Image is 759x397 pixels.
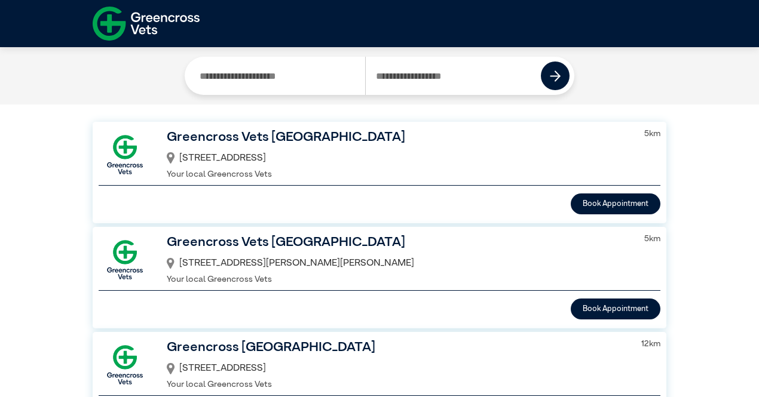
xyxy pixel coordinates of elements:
h3: Greencross Vets [GEOGRAPHIC_DATA] [167,233,629,253]
div: [STREET_ADDRESS][PERSON_NAME][PERSON_NAME] [167,253,629,273]
input: Search by Postcode [365,57,541,95]
button: Book Appointment [571,193,660,214]
p: 5 km [644,128,660,141]
img: icon-right [550,70,561,82]
div: [STREET_ADDRESS] [167,148,629,168]
p: Your local Greencross Vets [167,273,629,287]
p: 5 km [644,233,660,246]
img: GX-Square.png [99,128,151,181]
button: Book Appointment [571,298,660,319]
h3: Greencross Vets [GEOGRAPHIC_DATA] [167,128,629,148]
img: GX-Square.png [99,338,151,391]
div: [STREET_ADDRESS] [167,358,626,378]
input: Search by Clinic Name [189,57,365,95]
p: Your local Greencross Vets [167,378,626,392]
p: Your local Greencross Vets [167,168,629,181]
p: 12 km [641,338,660,351]
img: GX-Square.png [99,233,151,286]
h3: Greencross [GEOGRAPHIC_DATA] [167,338,626,358]
img: f-logo [93,3,200,44]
